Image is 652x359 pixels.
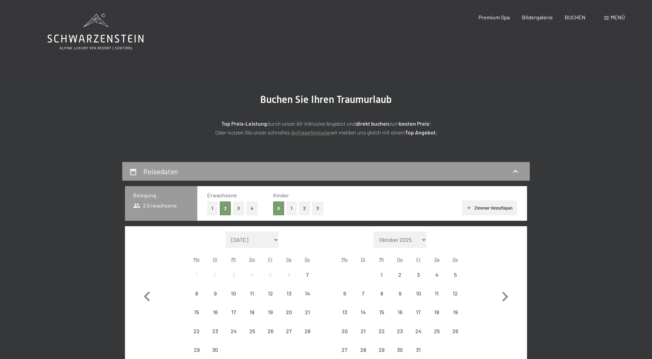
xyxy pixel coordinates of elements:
div: 1 [373,272,390,289]
div: Mon Sep 01 2025 [187,266,206,284]
div: Anreise nicht möglich [224,303,243,321]
div: 23 [206,328,223,345]
button: 0 [273,201,284,215]
div: 26 [447,328,464,345]
button: 1 [286,201,297,215]
div: 18 [243,309,260,326]
div: Anreise nicht möglich [354,303,372,321]
div: Anreise nicht möglich [428,322,446,340]
abbr: Montag [342,256,348,262]
p: durch unser All-inklusive Angebot und zum ! Oder nutzen Sie unser schnelles wir melden uns gleich... [156,119,496,137]
div: Thu Oct 23 2025 [391,322,409,340]
div: Tue Oct 28 2025 [354,341,372,359]
div: 22 [373,328,390,345]
a: BUCHEN [565,14,585,20]
div: 1 [188,272,205,289]
div: Anreise nicht möglich [391,341,409,359]
div: Anreise nicht möglich [206,303,224,321]
div: 6 [280,272,297,289]
span: Menü [611,14,625,20]
div: Tue Sep 23 2025 [206,322,224,340]
div: Tue Sep 02 2025 [206,266,224,284]
div: 7 [299,272,316,289]
div: Anreise nicht möglich [261,266,279,284]
strong: besten Preis [399,120,429,127]
div: Anreise nicht möglich [409,322,428,340]
button: 4 [246,201,258,215]
div: 19 [262,309,279,326]
div: Mon Oct 06 2025 [336,284,354,303]
div: 8 [188,291,205,308]
a: Anfrageformular [291,129,331,136]
div: Anreise nicht möglich [187,303,206,321]
button: Zimmer hinzufügen [462,200,517,215]
div: Anreise nicht möglich [187,284,206,303]
div: Wed Oct 08 2025 [372,284,391,303]
div: 7 [355,291,372,308]
div: 6 [336,291,353,308]
div: Mon Sep 29 2025 [187,341,206,359]
div: Anreise nicht möglich [206,341,224,359]
div: Tue Sep 30 2025 [206,341,224,359]
div: Thu Sep 25 2025 [243,322,261,340]
div: 12 [447,291,464,308]
div: 28 [299,328,316,345]
div: Tue Oct 07 2025 [354,284,372,303]
div: Wed Sep 03 2025 [224,266,243,284]
span: Buchen Sie Ihren Traumurlaub [260,93,392,105]
div: Anreise nicht möglich [243,303,261,321]
div: Anreise nicht möglich [336,303,354,321]
div: Anreise nicht möglich [372,284,391,303]
div: Wed Oct 01 2025 [372,266,391,284]
abbr: Samstag [434,256,439,262]
div: Mon Oct 20 2025 [336,322,354,340]
div: Anreise nicht möglich [391,303,409,321]
div: Sat Oct 18 2025 [428,303,446,321]
div: Anreise nicht möglich [206,284,224,303]
div: Anreise nicht möglich [187,322,206,340]
div: Sat Sep 13 2025 [280,284,298,303]
div: Sun Sep 07 2025 [298,266,316,284]
div: Anreise nicht möglich [372,341,391,359]
div: 17 [225,309,242,326]
div: Sat Sep 27 2025 [280,322,298,340]
div: Fri Sep 05 2025 [261,266,279,284]
div: Anreise nicht möglich [409,303,428,321]
abbr: Freitag [416,256,421,262]
div: 2 [392,272,409,289]
div: 4 [428,272,445,289]
div: Wed Oct 22 2025 [372,322,391,340]
div: Anreise nicht möglich [446,266,465,284]
div: Sat Oct 25 2025 [428,322,446,340]
div: Anreise nicht möglich [298,322,316,340]
div: Thu Oct 02 2025 [391,266,409,284]
div: Anreise nicht möglich [428,266,446,284]
div: Anreise nicht möglich [372,266,391,284]
div: Anreise nicht möglich [243,266,261,284]
div: Mon Oct 13 2025 [336,303,354,321]
abbr: Sonntag [453,256,458,262]
div: Anreise nicht möglich [206,322,224,340]
div: Anreise nicht möglich [409,284,428,303]
button: 2 [299,201,310,215]
div: Fri Oct 10 2025 [409,284,428,303]
div: 25 [428,328,445,345]
div: Tue Oct 14 2025 [354,303,372,321]
a: Bildergalerie [522,14,553,20]
div: Anreise nicht möglich [336,322,354,340]
div: Anreise nicht möglich [261,303,279,321]
div: Anreise nicht möglich [224,266,243,284]
div: 16 [392,309,409,326]
div: Anreise nicht möglich [298,303,316,321]
div: Anreise nicht möglich [187,266,206,284]
div: 8 [373,291,390,308]
div: 21 [299,309,316,326]
div: Anreise nicht möglich [261,322,279,340]
div: Anreise nicht möglich [372,322,391,340]
div: Fri Oct 31 2025 [409,341,428,359]
div: Sun Oct 19 2025 [446,303,465,321]
abbr: Montag [194,256,200,262]
div: 14 [299,291,316,308]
